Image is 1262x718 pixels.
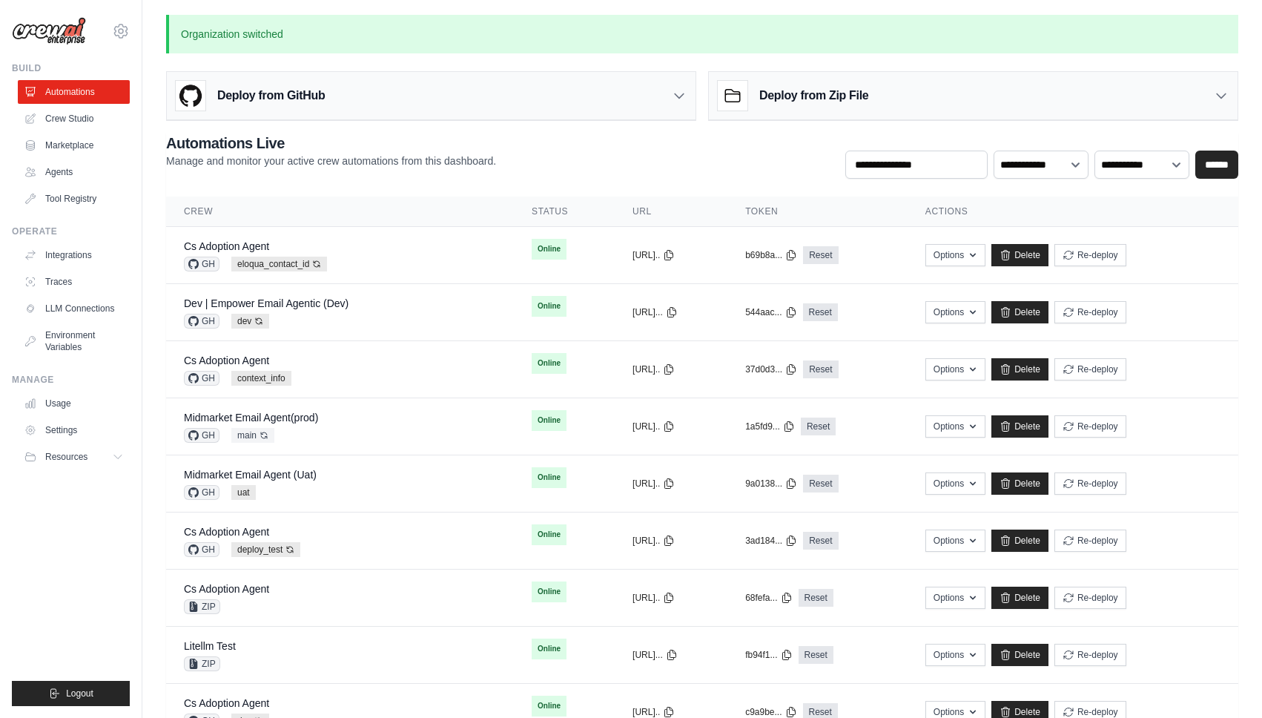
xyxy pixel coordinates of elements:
span: context_info [231,371,291,386]
span: eloqua_contact_id [231,257,327,271]
a: Delete [991,644,1048,666]
a: Reset [803,475,838,493]
a: Midmarket Email Agent(prod) [184,412,318,424]
th: Actions [908,197,1238,227]
span: Online [532,696,566,717]
button: Resources [18,445,130,469]
a: Tool Registry [18,187,130,211]
span: GH [184,314,219,329]
h3: Deploy from GitHub [217,87,325,105]
a: Usage [18,392,130,415]
a: Delete [991,358,1048,381]
button: Re-deploy [1054,587,1126,609]
span: main [231,428,274,443]
span: dev [231,314,269,329]
span: GH [184,542,219,557]
a: Dev | Empower Email Agentic (Dev) [184,297,348,309]
span: GH [184,428,219,443]
button: Options [925,358,985,381]
a: LLM Connections [18,297,130,320]
button: Options [925,244,985,266]
button: Logout [12,681,130,706]
button: 544aac... [745,306,796,318]
button: Re-deploy [1054,644,1126,666]
button: Re-deploy [1054,472,1126,495]
span: uat [231,485,256,500]
a: Midmarket Email Agent (Uat) [184,469,317,481]
span: deploy_test [231,542,300,557]
img: Logo [12,17,86,45]
span: Online [532,467,566,488]
button: 9a0138... [745,478,797,490]
button: Options [925,301,985,323]
a: Integrations [18,243,130,267]
span: Logout [66,688,93,699]
h3: Deploy from Zip File [759,87,868,105]
a: Reset [799,589,833,607]
span: Resources [45,451,87,463]
span: Online [532,353,566,374]
th: Token [727,197,908,227]
a: Reset [803,246,838,264]
img: GitHub Logo [176,81,205,111]
th: URL [615,197,727,227]
button: Options [925,530,985,552]
span: ZIP [184,599,220,614]
button: Options [925,415,985,438]
button: Re-deploy [1054,301,1126,323]
a: Delete [991,415,1048,438]
a: Delete [991,301,1048,323]
p: Organization switched [166,15,1238,53]
button: Options [925,644,985,666]
a: Crew Studio [18,107,130,131]
a: Environment Variables [18,323,130,359]
button: Re-deploy [1054,415,1126,438]
a: Litellm Test [184,640,236,652]
a: Cs Adoption Agent [184,240,269,252]
span: Online [532,239,566,260]
a: Cs Adoption Agent [184,583,269,595]
h2: Automations Live [166,133,496,154]
a: Traces [18,270,130,294]
a: Reset [803,360,838,378]
a: Agents [18,160,130,184]
th: Status [514,197,615,227]
span: Online [532,296,566,317]
th: Crew [166,197,514,227]
span: GH [184,257,219,271]
span: Online [532,410,566,431]
a: Reset [801,418,836,435]
button: fb94f1... [745,649,792,661]
button: b69b8a... [745,249,797,261]
a: Automations [18,80,130,104]
span: Online [532,639,566,659]
button: Re-deploy [1054,244,1126,266]
a: Reset [803,303,838,321]
button: 37d0d3... [745,363,797,375]
span: Online [532,582,566,602]
a: Cs Adoption Agent [184,526,269,538]
div: Manage [12,374,130,386]
a: Delete [991,530,1048,552]
a: Delete [991,244,1048,266]
a: Settings [18,418,130,442]
button: Options [925,472,985,495]
span: GH [184,371,219,386]
button: 1a5fd9... [745,421,795,432]
button: Options [925,587,985,609]
a: Delete [991,587,1048,609]
a: Reset [803,532,838,550]
p: Manage and monitor your active crew automations from this dashboard. [166,154,496,168]
a: Delete [991,472,1048,495]
button: c9a9be... [745,706,796,718]
a: Cs Adoption Agent [184,355,269,366]
button: 3ad184... [745,535,797,547]
span: ZIP [184,656,220,671]
button: Re-deploy [1054,358,1126,381]
div: Operate [12,225,130,237]
button: 68fefa... [745,592,792,604]
button: Re-deploy [1054,530,1126,552]
span: GH [184,485,219,500]
span: Online [532,524,566,545]
a: Reset [799,646,833,664]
